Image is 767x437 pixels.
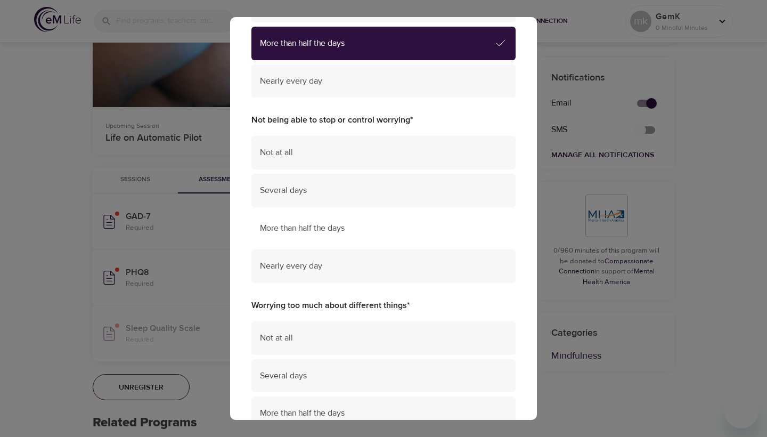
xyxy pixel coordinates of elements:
[260,222,507,234] span: More than half the days
[260,75,507,87] span: Nearly every day
[260,260,507,272] span: Nearly every day
[251,114,516,126] label: Not being able to stop or control worrying
[260,407,507,419] span: More than half the days
[260,37,494,50] span: More than half the days
[260,370,507,382] span: Several days
[260,332,507,344] span: Not at all
[260,184,507,197] span: Several days
[260,147,507,159] span: Not at all
[251,300,516,312] label: Worrying too much about different things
